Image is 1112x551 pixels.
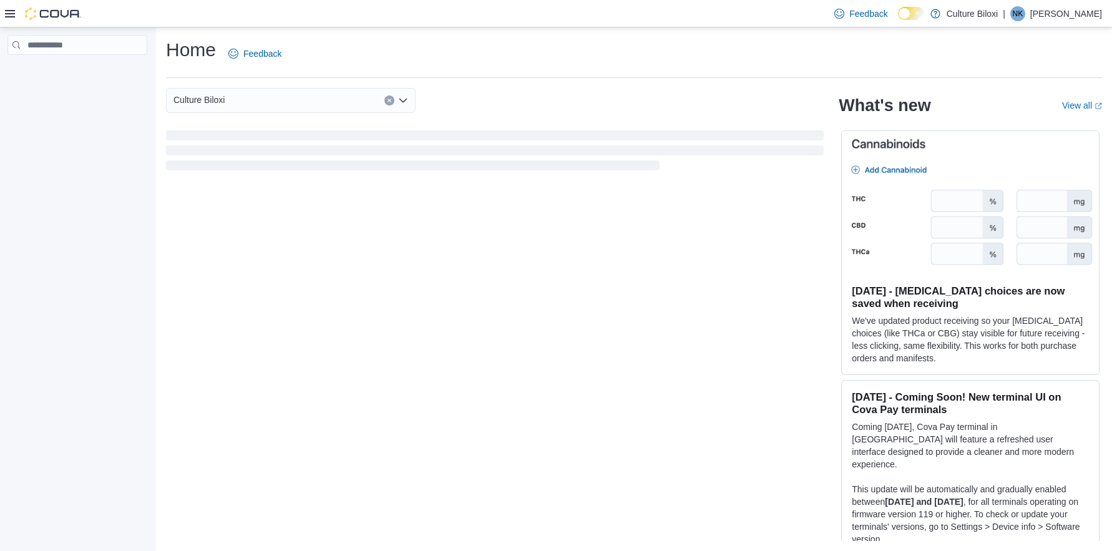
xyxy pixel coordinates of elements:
h3: [DATE] - [MEDICAL_DATA] choices are now saved when receiving [852,285,1089,310]
span: Feedback [243,47,281,60]
img: Cova [25,7,81,20]
h2: What's new [839,95,930,115]
h3: [DATE] - Coming Soon! New terminal UI on Cova Pay terminals [852,391,1089,416]
button: Clear input [384,95,394,105]
div: Nathan King [1010,6,1025,21]
span: Loading [166,133,824,173]
p: This update will be automatically and gradually enabled between , for all terminals operating on ... [852,483,1089,545]
p: Culture Biloxi [947,6,998,21]
span: Feedback [849,7,887,20]
p: | [1003,6,1005,21]
input: Dark Mode [898,7,924,20]
a: View allExternal link [1062,100,1102,110]
strong: [DATE] and [DATE] [885,497,963,507]
span: Dark Mode [898,20,899,21]
svg: External link [1095,102,1102,110]
p: We've updated product receiving so your [MEDICAL_DATA] choices (like THCa or CBG) stay visible fo... [852,315,1089,364]
span: NK [1013,6,1023,21]
p: Coming [DATE], Cova Pay terminal in [GEOGRAPHIC_DATA] will feature a refreshed user interface des... [852,421,1089,471]
h1: Home [166,37,216,62]
span: Culture Biloxi [173,92,225,107]
button: Open list of options [398,95,408,105]
p: [PERSON_NAME] [1030,6,1102,21]
nav: Complex example [7,57,147,87]
a: Feedback [829,1,892,26]
a: Feedback [223,41,286,66]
